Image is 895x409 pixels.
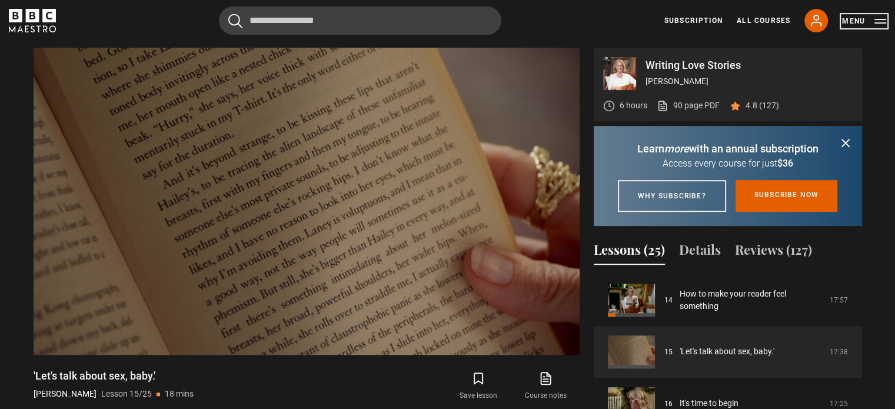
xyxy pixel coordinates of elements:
[34,369,194,383] h1: 'Let's talk about sex, baby.'
[512,369,579,403] a: Course notes
[777,158,793,169] span: $36
[735,240,812,265] button: Reviews (127)
[101,388,152,400] p: Lesson 15/25
[594,240,665,265] button: Lessons (25)
[620,99,647,112] p: 6 hours
[664,15,723,26] a: Subscription
[736,180,838,212] a: Subscribe now
[228,14,242,28] button: Submit the search query
[646,75,853,88] p: [PERSON_NAME]
[608,141,848,157] p: Learn with an annual subscription
[618,180,726,212] a: Why subscribe?
[842,15,886,27] button: Toggle navigation
[679,240,721,265] button: Details
[657,99,720,112] a: 90 page PDF
[34,388,97,400] p: [PERSON_NAME]
[219,6,501,35] input: Search
[746,99,779,112] p: 4.8 (127)
[646,60,853,71] p: Writing Love Stories
[165,388,194,400] p: 18 mins
[445,369,512,403] button: Save lesson
[680,345,774,358] a: 'Let's talk about sex, baby.'
[664,142,689,155] i: more
[608,157,848,171] p: Access every course for just
[9,9,56,32] svg: BBC Maestro
[34,48,580,355] video-js: Video Player
[737,15,790,26] a: All Courses
[680,288,823,312] a: How to make your reader feel something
